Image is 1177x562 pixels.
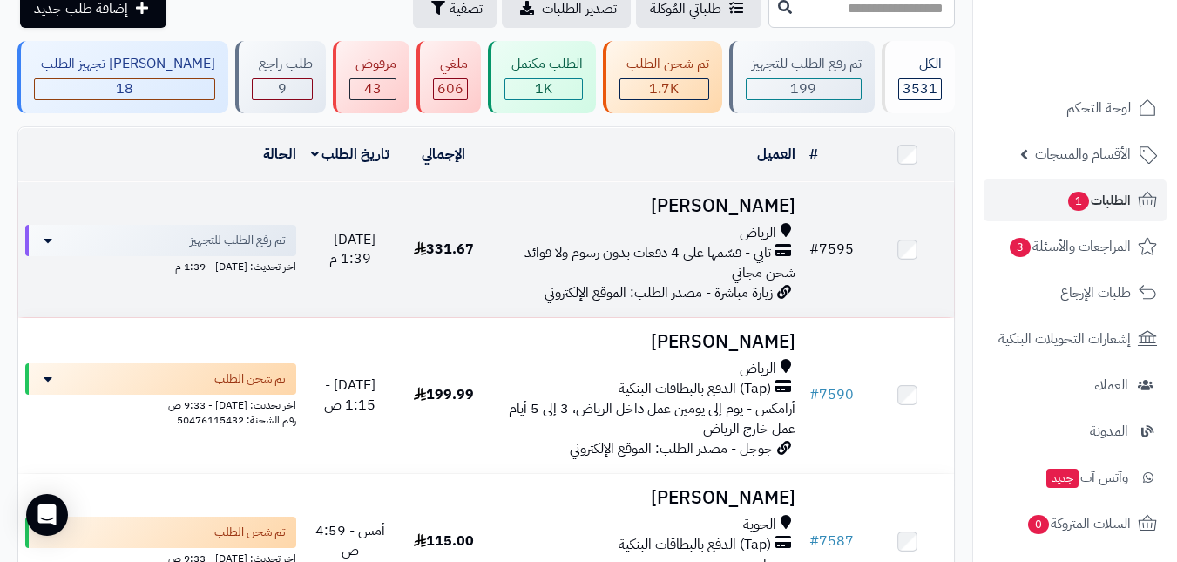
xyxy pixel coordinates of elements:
span: وآتس آب [1045,465,1128,490]
a: [PERSON_NAME] تجهيز الطلب 18 [14,41,232,113]
span: 1 [1068,192,1089,211]
span: 0 [1028,515,1049,534]
div: تم رفع الطلب للتجهيز [746,54,862,74]
div: تم شحن الطلب [619,54,709,74]
span: (Tap) الدفع بالبطاقات البنكية [619,379,771,399]
a: العملاء [984,364,1167,406]
span: # [809,384,819,405]
span: 3531 [903,78,937,99]
div: ملغي [433,54,468,74]
a: تم شحن الطلب 1.7K [599,41,726,113]
span: 606 [437,78,463,99]
span: طلبات الإرجاع [1060,281,1131,305]
span: 331.67 [414,239,474,260]
span: العملاء [1094,373,1128,397]
span: زيارة مباشرة - مصدر الطلب: الموقع الإلكتروني [545,282,773,303]
a: السلات المتروكة0 [984,503,1167,545]
span: الحوية [743,515,776,535]
span: 1.7K [649,78,679,99]
a: #7590 [809,384,854,405]
div: الكل [898,54,942,74]
div: اخر تحديث: [DATE] - 9:33 ص [25,395,296,413]
div: اخر تحديث: [DATE] - 1:39 م [25,256,296,274]
div: 1002 [505,79,582,99]
div: 1654 [620,79,708,99]
div: طلب راجع [252,54,313,74]
span: # [809,239,819,260]
span: جديد [1046,469,1079,488]
span: 1K [535,78,552,99]
span: 3 [1010,238,1031,257]
img: logo-2.png [1059,44,1160,81]
span: 43 [364,78,382,99]
span: [DATE] - 1:39 م [325,229,375,270]
div: مرفوض [349,54,397,74]
h3: [PERSON_NAME] [497,196,795,216]
span: تم رفع الطلب للتجهيز [190,232,286,249]
a: تاريخ الطلب [311,144,390,165]
span: [DATE] - 1:15 ص [324,375,375,416]
a: الحالة [263,144,296,165]
a: طلب راجع 9 [232,41,329,113]
span: الأقسام والمنتجات [1035,142,1131,166]
a: مرفوض 43 [329,41,414,113]
a: إشعارات التحويلات البنكية [984,318,1167,360]
span: (Tap) الدفع بالبطاقات البنكية [619,535,771,555]
span: أمس - 4:59 ص [315,520,385,561]
span: تم شحن الطلب [214,524,286,541]
span: السلات المتروكة [1026,511,1131,536]
span: إشعارات التحويلات البنكية [998,327,1131,351]
a: #7587 [809,531,854,552]
span: شحن مجاني [732,262,795,283]
span: 18 [116,78,133,99]
h3: [PERSON_NAME] [497,332,795,352]
div: Open Intercom Messenger [26,494,68,536]
span: 199.99 [414,384,474,405]
span: الرياض [740,223,776,243]
span: 199 [790,78,816,99]
span: # [809,531,819,552]
a: طلبات الإرجاع [984,272,1167,314]
span: تابي - قسّمها على 4 دفعات بدون رسوم ولا فوائد [524,243,771,263]
a: #7595 [809,239,854,260]
span: جوجل - مصدر الطلب: الموقع الإلكتروني [570,438,773,459]
span: لوحة التحكم [1066,96,1131,120]
span: 9 [278,78,287,99]
div: 199 [747,79,862,99]
a: العميل [757,144,795,165]
a: لوحة التحكم [984,87,1167,129]
a: الإجمالي [422,144,465,165]
div: [PERSON_NAME] تجهيز الطلب [34,54,215,74]
a: وآتس آبجديد [984,457,1167,498]
div: 43 [350,79,396,99]
a: الطلبات1 [984,179,1167,221]
div: الطلب مكتمل [504,54,583,74]
a: تم رفع الطلب للتجهيز 199 [726,41,879,113]
a: المدونة [984,410,1167,452]
h3: [PERSON_NAME] [497,488,795,508]
span: المراجعات والأسئلة [1008,234,1131,259]
span: تم شحن الطلب [214,370,286,388]
a: الطلب مكتمل 1K [484,41,599,113]
div: 9 [253,79,312,99]
span: الطلبات [1066,188,1131,213]
div: 606 [434,79,467,99]
a: # [809,144,818,165]
a: ملغي 606 [413,41,484,113]
span: رقم الشحنة: 50476115432 [177,412,296,428]
span: الرياض [740,359,776,379]
a: الكل3531 [878,41,958,113]
span: 115.00 [414,531,474,552]
a: المراجعات والأسئلة3 [984,226,1167,267]
div: 18 [35,79,214,99]
span: أرامكس - يوم إلى يومين عمل داخل الرياض، 3 إلى 5 أيام عمل خارج الرياض [509,398,795,439]
span: المدونة [1090,419,1128,444]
